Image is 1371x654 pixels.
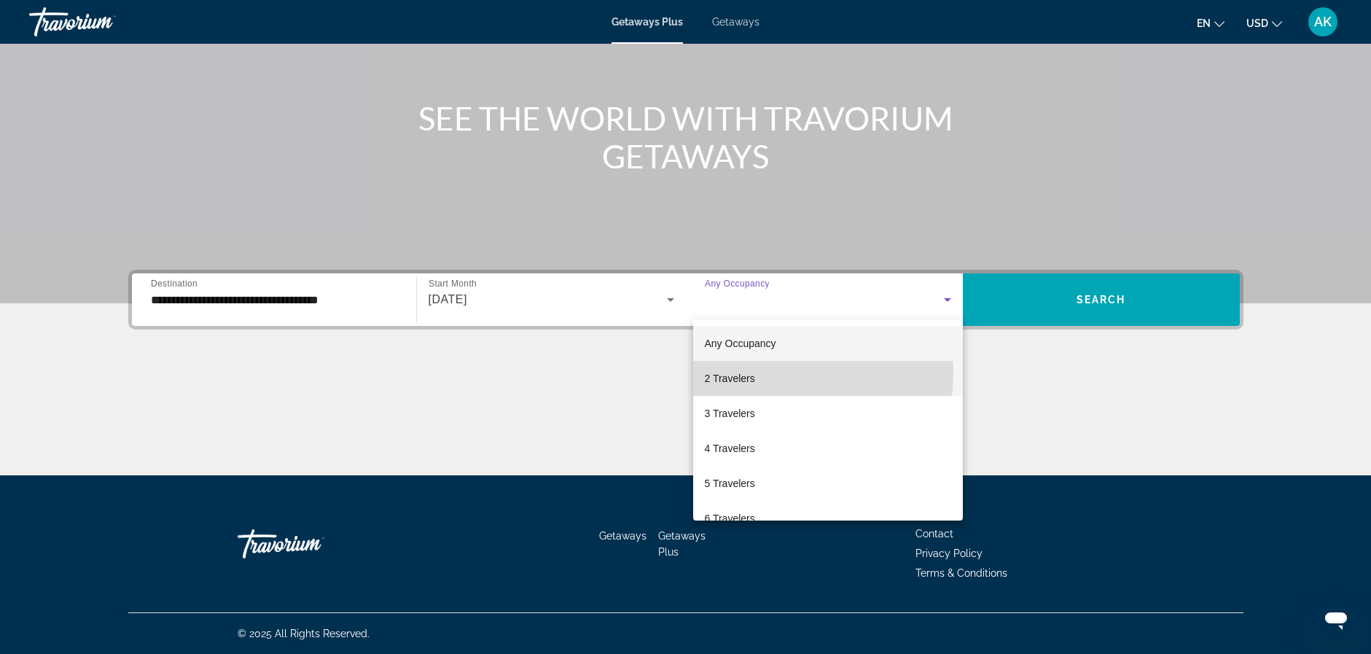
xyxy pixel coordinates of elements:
span: 4 Travelers [705,440,755,457]
iframe: Button to launch messaging window [1313,596,1359,642]
span: 2 Travelers [705,370,755,387]
span: 3 Travelers [705,405,755,422]
span: Any Occupancy [705,338,776,349]
span: 5 Travelers [705,475,755,492]
span: 6 Travelers [705,510,755,527]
